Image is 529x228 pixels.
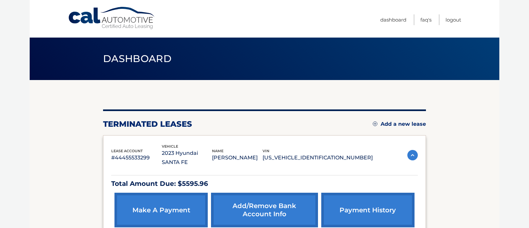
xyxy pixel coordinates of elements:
[321,193,415,227] a: payment history
[103,53,172,65] span: Dashboard
[68,7,156,30] a: Cal Automotive
[446,14,461,25] a: Logout
[212,149,223,153] span: name
[373,121,426,127] a: Add a new lease
[162,149,212,167] p: 2023 Hyundai SANTA FE
[162,144,178,149] span: vehicle
[263,153,373,162] p: [US_VEHICLE_IDENTIFICATION_NUMBER]
[114,193,208,227] a: make a payment
[111,178,418,189] p: Total Amount Due: $5595.96
[111,153,162,162] p: #44455533299
[263,149,269,153] span: vin
[407,150,418,160] img: accordion-active.svg
[380,14,406,25] a: Dashboard
[212,153,263,162] p: [PERSON_NAME]
[373,122,377,126] img: add.svg
[420,14,431,25] a: FAQ's
[211,193,318,227] a: Add/Remove bank account info
[111,149,143,153] span: lease account
[103,119,192,129] h2: terminated leases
